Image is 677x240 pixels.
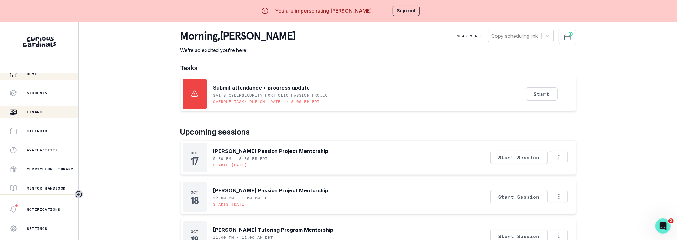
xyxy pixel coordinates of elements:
button: Start Session [490,151,548,164]
p: 17 [191,158,198,164]
p: Oct [191,190,199,195]
p: Oct [191,150,199,156]
p: [PERSON_NAME] Tutoring Program Mentorship [213,226,334,234]
p: Sai's Cybersecurity Portfolio Passion Project [213,93,330,98]
p: Submit attendance + progress update [213,84,310,91]
p: Availability [27,148,58,153]
p: Settings [27,226,48,231]
div: Copy scheduling link [492,32,538,40]
p: 12:00 PM - 1:00 PM EDT [213,196,270,201]
p: Home [27,71,37,77]
button: Options [550,151,568,163]
p: Engagements: [454,33,485,38]
p: 11:00 PM - 12:00 AM EDT [213,235,273,240]
span: 2 [668,218,674,223]
button: Start [526,87,558,101]
p: 5:30 PM - 6:30 PM EDT [213,156,268,161]
p: Notifications [27,207,61,212]
p: 18 [190,197,199,204]
h1: Tasks [180,64,576,72]
img: Curious Cardinals Logo [23,37,56,47]
p: Starts [DATE] [213,163,247,168]
p: Finance [27,110,45,115]
button: Toggle sidebar [75,190,83,198]
button: Sign out [393,6,420,16]
p: You are impersonating [PERSON_NAME] [275,7,372,15]
button: Start Session [490,190,548,203]
p: We're so excited you're here. [180,46,295,54]
p: morning , [PERSON_NAME] [180,30,295,43]
p: [PERSON_NAME] Passion Project Mentorship [213,187,329,194]
button: Options [550,190,568,203]
p: Mentor Handbook [27,186,66,191]
p: Overdue task: Due on [DATE] • 6:00 PM PDT [213,99,320,104]
p: Starts [DATE] [213,202,247,207]
iframe: Intercom live chat [655,218,671,234]
p: Upcoming sessions [180,126,576,138]
p: [PERSON_NAME] Passion Project Mentorship [213,147,329,155]
p: Calendar [27,129,48,134]
button: Schedule Sessions [559,30,576,44]
p: Students [27,90,48,96]
p: Oct [191,229,199,234]
p: Curriculum Library [27,167,74,172]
